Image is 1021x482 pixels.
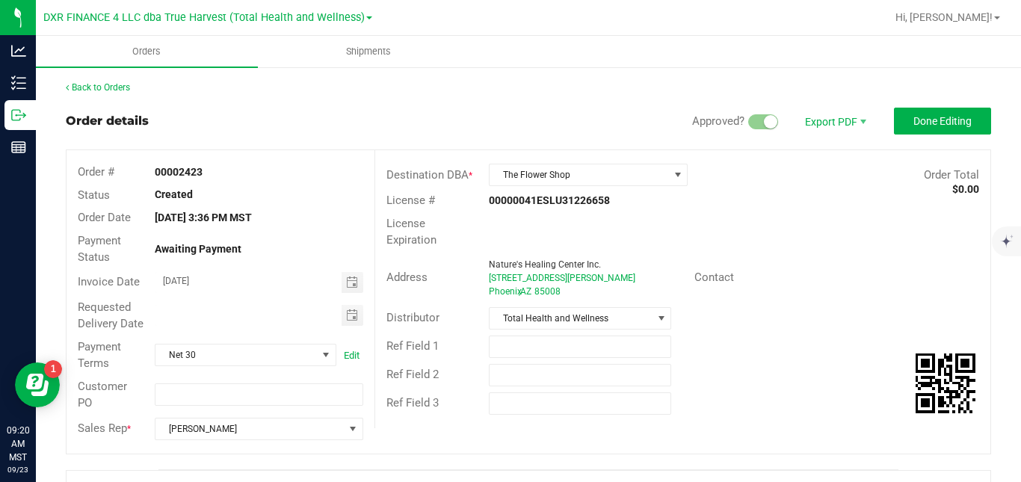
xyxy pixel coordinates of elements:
div: Order details [66,112,149,130]
span: Status [78,188,110,202]
qrcode: 00002423 [916,353,975,413]
strong: [DATE] 3:36 PM MST [155,211,252,223]
span: Destination DBA [386,168,469,182]
img: Scan me! [916,353,975,413]
span: Ref Field 2 [386,368,439,381]
span: Payment Status [78,234,121,265]
iframe: Resource center unread badge [44,360,62,378]
span: Order # [78,165,114,179]
span: DXR FINANCE 4 LLC dba True Harvest (Total Health and Wellness) [43,11,365,24]
p: 09/23 [7,464,29,475]
span: [PERSON_NAME] [155,418,344,439]
span: Net 30 [155,344,317,365]
a: Orders [36,36,258,67]
span: Customer PO [78,380,127,410]
span: Contact [694,271,734,284]
span: 85008 [534,286,561,297]
iframe: Resource center [15,362,60,407]
span: Sales Rep [78,421,127,435]
a: Edit [344,350,360,361]
span: Ref Field 1 [386,339,439,353]
span: , [519,286,520,297]
li: Export PDF [789,108,879,135]
span: License Expiration [386,217,437,247]
strong: 00000041ESLU31226658 [489,194,610,206]
span: Orders [112,45,181,58]
strong: $0.00 [952,183,979,195]
span: Total Health and Wellness [490,308,652,329]
strong: Awaiting Payment [155,243,241,255]
a: Shipments [258,36,480,67]
span: Toggle calendar [342,272,363,293]
span: Done Editing [913,115,972,127]
span: [STREET_ADDRESS][PERSON_NAME] [489,273,635,283]
span: Payment Terms [78,340,121,371]
span: AZ [520,286,531,297]
strong: Created [155,188,193,200]
span: Shipments [326,45,411,58]
strong: 00002423 [155,166,203,178]
span: Toggle calendar [342,305,363,326]
span: Hi, [PERSON_NAME]! [895,11,993,23]
span: Distributor [386,311,439,324]
span: Requested Delivery Date [78,300,144,331]
span: Ref Field 3 [386,396,439,410]
span: Order Total [924,168,979,182]
span: Order Date [78,211,131,224]
inline-svg: Outbound [11,108,26,123]
span: Address [386,271,428,284]
inline-svg: Inventory [11,75,26,90]
span: The Flower Shop [490,164,668,185]
inline-svg: Analytics [11,43,26,58]
inline-svg: Reports [11,140,26,155]
span: Phoenix [489,286,522,297]
span: Nature's Healing Center Inc. [489,259,601,270]
button: Done Editing [894,108,991,135]
span: License # [386,194,435,207]
span: Approved? [692,114,744,128]
span: Invoice Date [78,275,140,288]
a: Back to Orders [66,82,130,93]
p: 09:20 AM MST [7,424,29,464]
